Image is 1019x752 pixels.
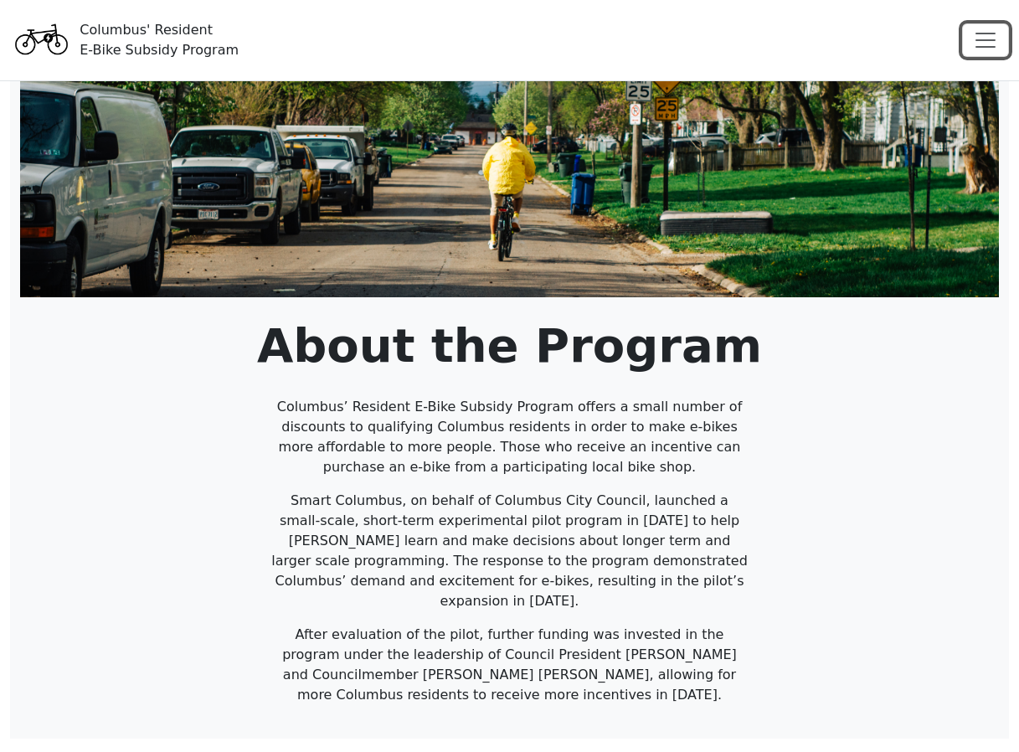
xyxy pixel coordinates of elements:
img: Program logo [10,11,73,70]
p: Smart Columbus, on behalf of Columbus City Council, launched a small-scale, short-term experiment... [270,491,749,611]
p: After evaluation of the pilot, further funding was invested in the program under the leadership o... [270,625,749,705]
button: Toggle navigation [962,23,1009,57]
p: Columbus’ Resident E-Bike Subsidy Program offers a small number of discounts to qualifying Columb... [270,397,749,477]
a: Columbus' ResidentE-Bike Subsidy Program [10,29,239,49]
img: HeaderBG.png [20,81,999,297]
h1: About the Program [20,317,999,373]
div: Columbus' Resident E-Bike Subsidy Program [80,20,239,60]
